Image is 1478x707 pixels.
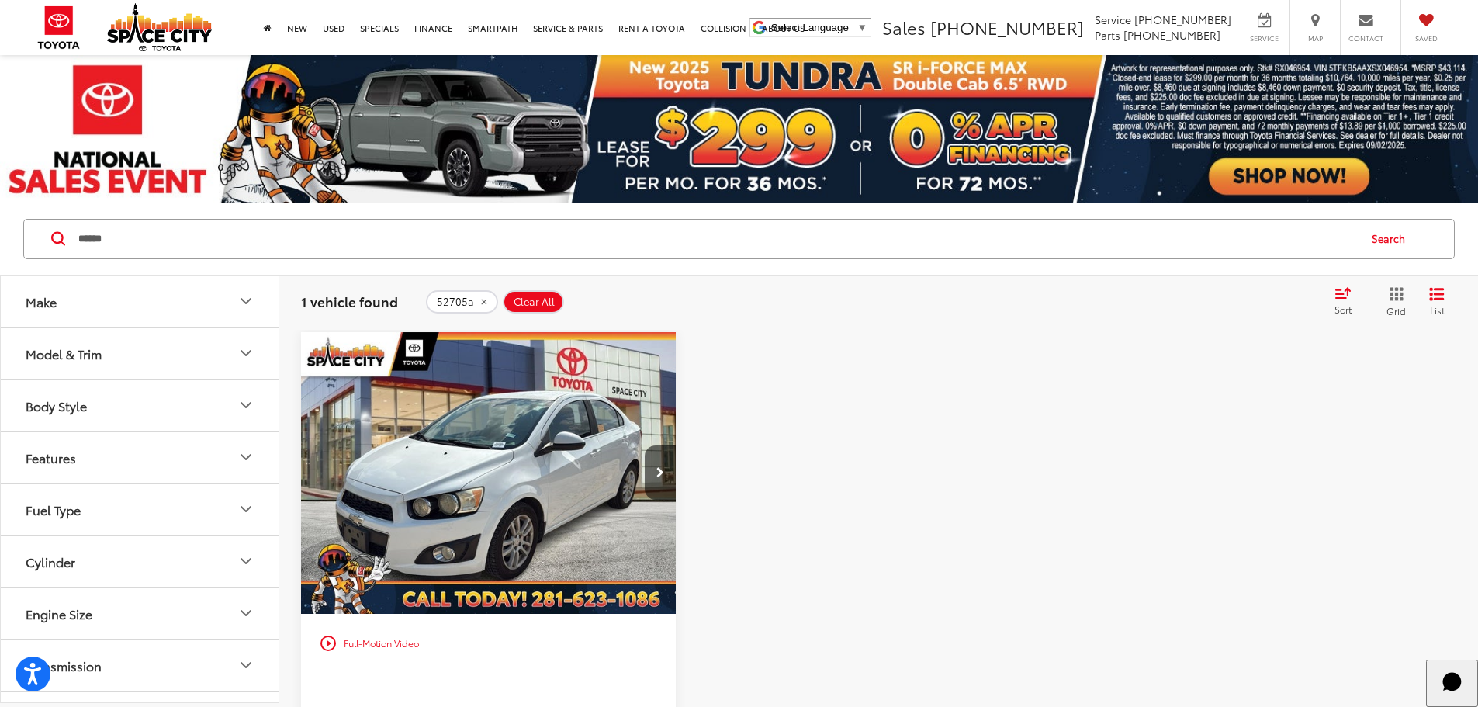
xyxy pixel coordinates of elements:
div: Transmission [26,658,102,673]
button: Select sort value [1327,286,1369,317]
span: Grid [1386,304,1406,317]
span: ▼ [857,22,867,33]
button: MakeMake [1,276,280,327]
div: Transmission [237,656,255,674]
div: Model & Trim [237,344,255,362]
button: Model & TrimModel & Trim [1,328,280,379]
span: 52705a [437,296,474,308]
span: [PHONE_NUMBER] [930,15,1084,40]
span: List [1429,303,1445,317]
div: Features [26,450,76,465]
input: Search by Make, Model, or Keyword [77,220,1357,258]
span: Saved [1409,33,1443,43]
span: 1 vehicle found [301,292,398,310]
span: Clear All [514,296,555,308]
a: 2014 Chevrolet Sonic LT Auto FWD2014 Chevrolet Sonic LT Auto FWD2014 Chevrolet Sonic LT Auto FWD2... [300,332,677,614]
button: TransmissionTransmission [1,640,280,691]
span: Map [1298,33,1332,43]
span: [PHONE_NUMBER] [1134,12,1231,27]
span: Sales [882,15,926,40]
button: Fuel TypeFuel Type [1,484,280,535]
div: Fuel Type [26,502,81,517]
button: FeaturesFeatures [1,432,280,483]
div: Model & Trim [26,346,102,361]
button: Search [1357,220,1428,258]
button: Next image [645,445,676,500]
span: [PHONE_NUMBER] [1123,27,1220,43]
button: Grid View [1369,286,1417,317]
span: Contact [1348,33,1383,43]
span: Service [1095,12,1131,27]
div: Make [26,294,57,309]
span: Parts [1095,27,1120,43]
button: Clear All [503,290,564,314]
span: Select Language [771,22,849,33]
div: 2014 Chevrolet Sonic LT 0 [300,332,677,614]
button: Body StyleBody Style [1,380,280,431]
img: 2014 Chevrolet Sonic LT Auto FWD [300,332,677,615]
div: Features [237,448,255,466]
div: Cylinder [237,552,255,570]
img: Space City Toyota [107,3,212,51]
div: Fuel Type [237,500,255,518]
button: List View [1417,286,1456,317]
a: Select Language​ [771,22,867,33]
div: Engine Size [237,604,255,622]
div: Engine Size [26,606,92,621]
button: Engine SizeEngine Size [1,588,280,639]
button: CylinderCylinder [1,536,280,587]
div: Cylinder [26,554,75,569]
div: Make [237,292,255,310]
span: ​ [853,22,853,33]
span: Service [1247,33,1282,43]
button: remove 52705a [426,290,498,314]
svg: Start Chat [1432,662,1473,702]
div: Body Style [26,398,87,413]
span: Sort [1334,303,1352,316]
div: Body Style [237,396,255,414]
